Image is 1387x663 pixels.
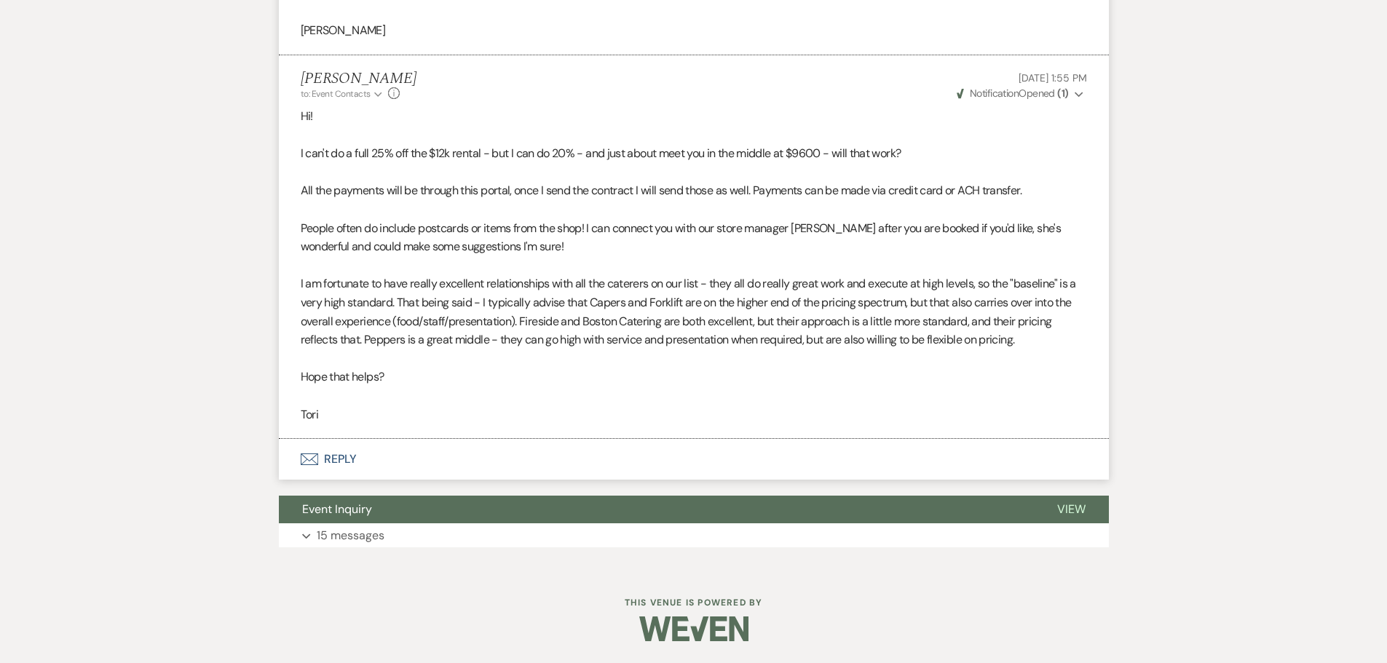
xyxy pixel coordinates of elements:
strong: ( 1 ) [1057,87,1068,100]
p: People often do include postcards or items from the shop! I can connect you with our store manage... [301,219,1087,256]
p: [PERSON_NAME] [301,21,1087,40]
p: Hope that helps? [301,368,1087,386]
button: 15 messages [279,523,1109,548]
button: NotificationOpened (1) [955,86,1087,101]
p: All the payments will be through this portal, once I send the contract I will send those as well.... [301,181,1087,200]
span: to: Event Contacts [301,88,371,100]
p: I am fortunate to have really excellent relationships with all the caterers on our list - they al... [301,274,1087,349]
p: Tori [301,405,1087,424]
p: 15 messages [317,526,384,545]
span: View [1057,501,1086,517]
h5: [PERSON_NAME] [301,70,416,88]
button: Event Inquiry [279,496,1034,523]
button: to: Event Contacts [301,87,384,100]
span: Notification [970,87,1019,100]
button: View [1034,496,1109,523]
span: Opened [957,87,1069,100]
p: Hi! [301,107,1087,126]
span: Event Inquiry [302,501,372,517]
span: [DATE] 1:55 PM [1019,71,1086,84]
p: I can't do a full 25% off the $12k rental - but I can do 20% - and just about meet you in the mid... [301,144,1087,163]
button: Reply [279,439,1109,480]
img: Weven Logo [639,603,748,654]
